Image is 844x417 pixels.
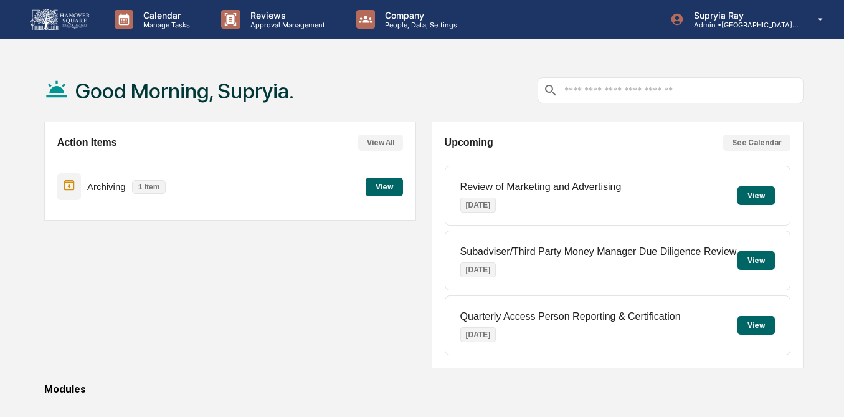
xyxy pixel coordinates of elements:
button: View [737,251,775,270]
p: Subadviser/Third Party Money Manager Due Diligence Review [460,246,737,257]
p: 1 item [132,180,166,194]
button: See Calendar [723,135,790,151]
p: Review of Marketing and Advertising [460,181,622,193]
p: [DATE] [460,262,496,277]
p: Calendar [133,10,196,21]
a: View [366,180,403,192]
img: logo [30,9,90,30]
h1: Good Morning, Supryia. [75,79,294,103]
p: Manage Tasks [133,21,196,29]
p: Reviews [240,10,331,21]
p: Supryia Ray [684,10,800,21]
p: People, Data, Settings [375,21,463,29]
p: Quarterly Access Person Reporting & Certification [460,311,681,322]
p: Admin • [GEOGRAPHIC_DATA] Wealth Advisors [684,21,800,29]
button: View [737,186,775,205]
button: View All [358,135,403,151]
h2: Action Items [57,137,117,148]
p: Archiving [87,181,126,192]
p: Approval Management [240,21,331,29]
p: [DATE] [460,327,496,342]
div: Modules [44,383,804,395]
p: [DATE] [460,198,496,213]
h2: Upcoming [445,137,493,148]
p: Company [375,10,463,21]
button: View [366,178,403,196]
button: View [737,316,775,335]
